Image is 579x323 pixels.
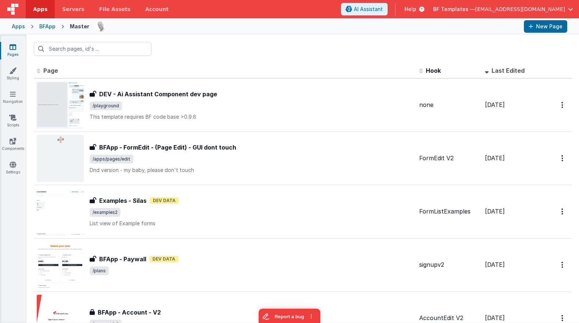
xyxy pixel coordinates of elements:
[485,208,505,215] span: [DATE]
[33,6,47,13] span: Apps
[90,155,133,164] span: /apps/pages/edit
[404,6,416,13] span: Help
[419,101,479,109] div: none
[475,6,565,13] span: [EMAIL_ADDRESS][DOMAIN_NAME]
[557,97,569,112] button: Options
[524,20,567,33] button: New Page
[419,154,479,162] div: FormEdit V2
[485,154,505,162] span: [DATE]
[70,23,89,30] div: Master
[419,261,479,269] div: signupv2
[99,255,146,263] h3: BFApp - Paywall
[433,6,475,13] span: BF Templates —
[433,6,573,13] button: BF Templates — [EMAIL_ADDRESS][DOMAIN_NAME]
[419,314,479,322] div: AccountEdit V2
[341,3,388,15] button: AI Assistant
[99,90,217,98] h3: DEV - Ai Assistant Component dev page
[492,67,525,74] span: Last Edited
[43,67,58,74] span: Page
[557,257,569,272] button: Options
[557,151,569,166] button: Options
[485,101,505,108] span: [DATE]
[34,42,151,56] input: Search pages, id's ...
[99,196,147,205] h3: Examples - Silas
[62,6,84,13] span: Servers
[98,308,161,317] h3: BFApp - Account - V2
[96,21,106,32] img: 11ac31fe5dc3d0eff3fbbbf7b26fa6e1
[557,204,569,219] button: Options
[485,261,505,268] span: [DATE]
[39,23,55,30] div: BFApp
[149,256,179,262] span: Dev Data
[90,208,121,217] span: /examples2
[99,143,236,152] h3: BFApp - FormEdit - (Page Edit) - GUI dont touch
[150,197,179,204] span: Dev Data
[419,207,479,216] div: FormListExamples
[354,6,383,13] span: AI Assistant
[90,166,413,174] p: Dnd version - my baby, please don't touch
[426,67,441,74] span: Hook
[90,220,413,227] p: List view of Example forms
[12,23,25,30] div: Apps
[99,6,131,13] span: File Assets
[485,314,505,322] span: [DATE]
[90,101,122,110] span: /playground
[90,113,413,121] p: This template requires BF code base >0.9.6
[90,266,109,275] span: /plans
